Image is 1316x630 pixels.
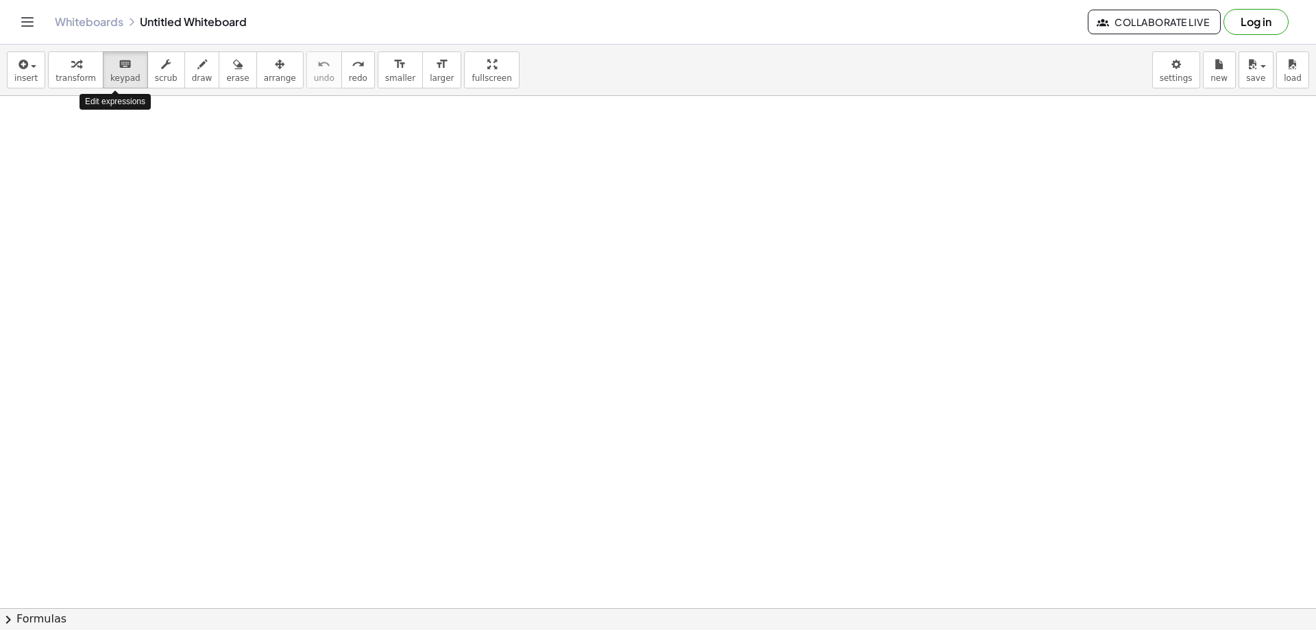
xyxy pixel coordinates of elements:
button: insert [7,51,45,88]
button: transform [48,51,103,88]
span: settings [1160,73,1193,83]
span: keypad [110,73,141,83]
button: format_sizesmaller [378,51,423,88]
span: arrange [264,73,296,83]
button: undoundo [306,51,342,88]
i: keyboard [119,56,132,73]
button: redoredo [341,51,375,88]
button: format_sizelarger [422,51,461,88]
div: Edit expressions [80,94,151,110]
button: scrub [147,51,185,88]
button: fullscreen [464,51,519,88]
span: larger [430,73,454,83]
span: insert [14,73,38,83]
button: keyboardkeypad [103,51,148,88]
span: fullscreen [472,73,511,83]
button: Collaborate Live [1088,10,1221,34]
button: new [1203,51,1236,88]
button: arrange [256,51,304,88]
button: load [1276,51,1309,88]
span: transform [56,73,96,83]
span: smaller [385,73,415,83]
a: Whiteboards [55,15,123,29]
button: draw [184,51,220,88]
button: Toggle navigation [16,11,38,33]
i: undo [317,56,330,73]
button: erase [219,51,256,88]
button: save [1239,51,1274,88]
i: redo [352,56,365,73]
span: redo [349,73,367,83]
span: Collaborate Live [1099,16,1209,28]
button: Log in [1223,9,1289,35]
span: new [1210,73,1228,83]
i: format_size [435,56,448,73]
span: undo [314,73,334,83]
button: settings [1152,51,1200,88]
span: load [1284,73,1302,83]
span: scrub [155,73,178,83]
i: format_size [393,56,406,73]
span: draw [192,73,212,83]
span: erase [226,73,249,83]
span: save [1246,73,1265,83]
